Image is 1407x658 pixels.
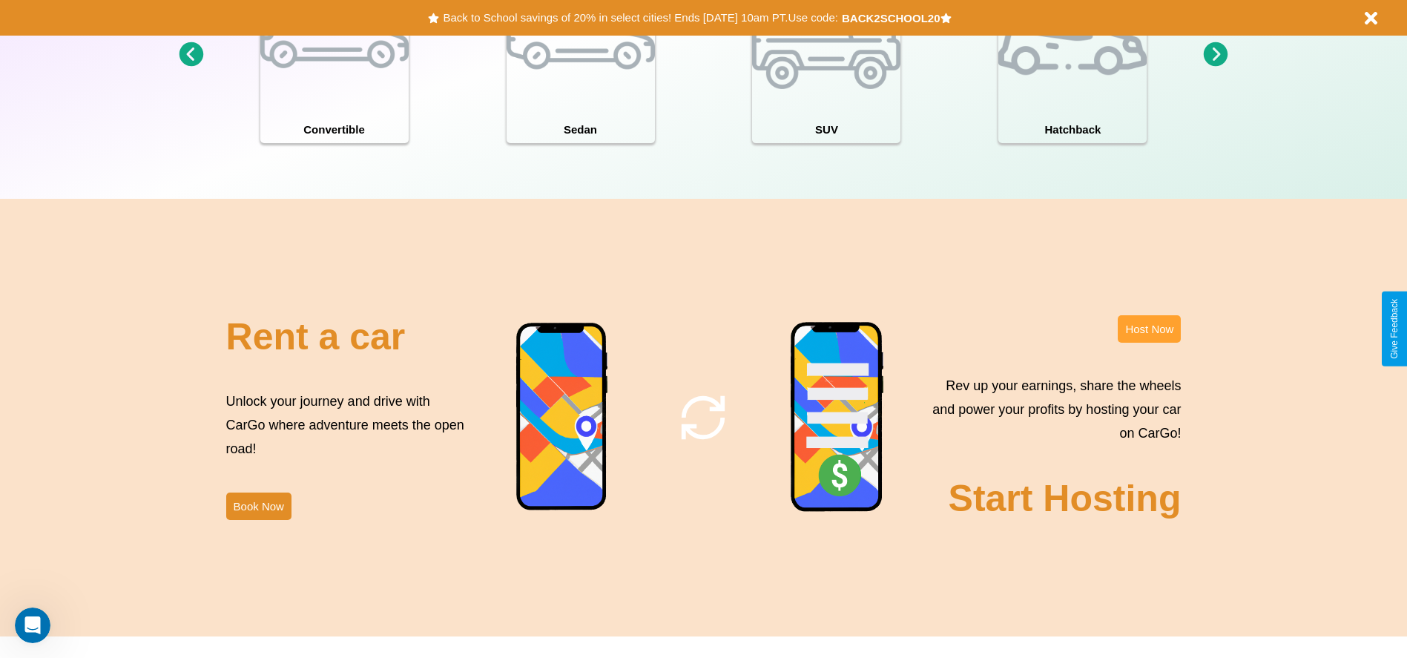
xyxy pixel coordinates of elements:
p: Unlock your journey and drive with CarGo where adventure meets the open road! [226,389,469,461]
button: Host Now [1118,315,1181,343]
h4: Sedan [507,116,655,143]
button: Back to School savings of 20% in select cities! Ends [DATE] 10am PT.Use code: [439,7,841,28]
h4: Convertible [260,116,409,143]
img: phone [515,322,609,513]
h2: Start Hosting [949,477,1182,520]
h4: Hatchback [998,116,1147,143]
b: BACK2SCHOOL20 [842,12,940,24]
h2: Rent a car [226,315,406,358]
button: Book Now [226,493,291,520]
h4: SUV [752,116,900,143]
iframe: Intercom live chat [15,608,50,643]
img: phone [790,321,885,514]
div: Give Feedback [1389,299,1400,359]
p: Rev up your earnings, share the wheels and power your profits by hosting your car on CarGo! [923,374,1181,446]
